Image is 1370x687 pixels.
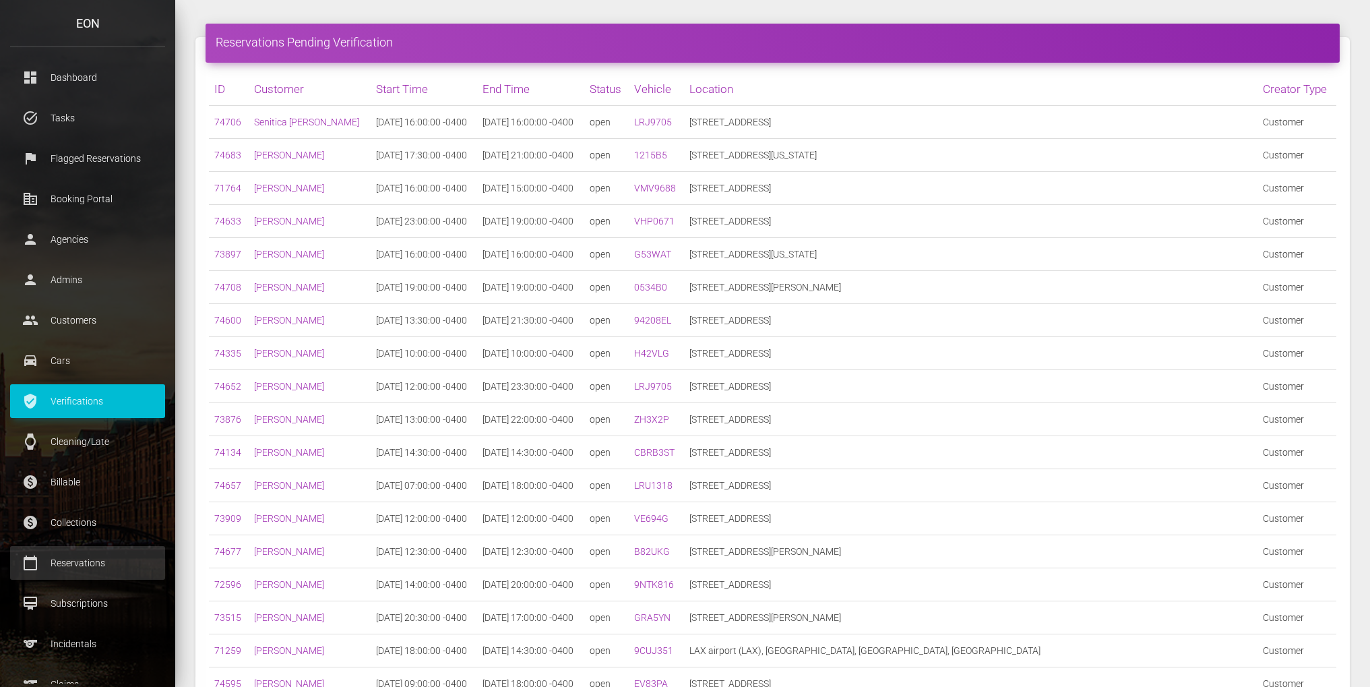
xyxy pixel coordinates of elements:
[371,568,478,601] td: [DATE] 14:00:00 -0400
[10,465,165,499] a: paid Billable
[20,634,155,654] p: Incidentals
[254,282,324,293] a: [PERSON_NAME]
[684,601,1257,634] td: [STREET_ADDRESS][PERSON_NAME]
[1257,304,1336,337] td: Customer
[371,106,478,139] td: [DATE] 16:00:00 -0400
[634,117,672,127] a: LRJ9705
[214,249,241,260] a: 73897
[214,315,241,326] a: 74600
[20,67,155,88] p: Dashboard
[584,634,629,667] td: open
[1257,568,1336,601] td: Customer
[584,139,629,172] td: open
[20,472,155,492] p: Billable
[634,645,673,656] a: 9CUJ351
[10,61,165,94] a: dashboard Dashboard
[371,73,478,106] th: Start Time
[10,587,165,620] a: card_membership Subscriptions
[477,139,584,172] td: [DATE] 21:00:00 -0400
[1257,370,1336,403] td: Customer
[214,645,241,656] a: 71259
[371,238,478,271] td: [DATE] 16:00:00 -0400
[254,579,324,590] a: [PERSON_NAME]
[584,370,629,403] td: open
[684,106,1257,139] td: [STREET_ADDRESS]
[634,612,671,623] a: GRA5YN
[684,403,1257,436] td: [STREET_ADDRESS]
[10,344,165,378] a: drive_eta Cars
[20,553,155,573] p: Reservations
[634,183,676,193] a: VMV9688
[214,612,241,623] a: 73515
[20,593,155,614] p: Subscriptions
[371,271,478,304] td: [DATE] 19:00:00 -0400
[1257,337,1336,370] td: Customer
[20,310,155,330] p: Customers
[477,172,584,205] td: [DATE] 15:00:00 -0400
[1257,601,1336,634] td: Customer
[684,535,1257,568] td: [STREET_ADDRESS][PERSON_NAME]
[584,436,629,469] td: open
[10,627,165,661] a: sports Incidentals
[477,304,584,337] td: [DATE] 21:30:00 -0400
[684,73,1257,106] th: Location
[629,73,684,106] th: Vehicle
[20,351,155,371] p: Cars
[477,106,584,139] td: [DATE] 16:00:00 -0400
[584,73,629,106] th: Status
[371,370,478,403] td: [DATE] 12:00:00 -0400
[254,381,324,392] a: [PERSON_NAME]
[477,205,584,238] td: [DATE] 19:00:00 -0400
[10,303,165,337] a: people Customers
[214,381,241,392] a: 74652
[254,645,324,656] a: [PERSON_NAME]
[1257,205,1336,238] td: Customer
[214,414,241,425] a: 73876
[684,502,1257,535] td: [STREET_ADDRESS]
[20,391,155,411] p: Verifications
[20,189,155,209] p: Booking Portal
[634,348,669,359] a: H42VLG
[684,238,1257,271] td: [STREET_ADDRESS][US_STATE]
[254,216,324,227] a: [PERSON_NAME]
[684,469,1257,502] td: [STREET_ADDRESS]
[634,381,672,392] a: LRJ9705
[1257,436,1336,469] td: Customer
[477,634,584,667] td: [DATE] 14:30:00 -0400
[254,513,324,524] a: [PERSON_NAME]
[477,502,584,535] td: [DATE] 12:00:00 -0400
[254,348,324,359] a: [PERSON_NAME]
[20,512,155,533] p: Collections
[634,447,675,458] a: CBRB3ST
[477,568,584,601] td: [DATE] 20:00:00 -0400
[371,205,478,238] td: [DATE] 23:00:00 -0400
[10,142,165,175] a: flag Flagged Reservations
[584,106,629,139] td: open
[254,183,324,193] a: [PERSON_NAME]
[634,579,674,590] a: 9NTK816
[584,601,629,634] td: open
[584,535,629,568] td: open
[214,447,241,458] a: 74134
[214,546,241,557] a: 74677
[371,469,478,502] td: [DATE] 07:00:00 -0400
[214,150,241,160] a: 74683
[214,216,241,227] a: 74633
[254,546,324,557] a: [PERSON_NAME]
[584,205,629,238] td: open
[634,480,673,491] a: LRU1318
[254,117,359,127] a: Senitica [PERSON_NAME]
[634,150,667,160] a: 1215B5
[20,431,155,452] p: Cleaning/Late
[371,535,478,568] td: [DATE] 12:30:00 -0400
[10,506,165,539] a: paid Collections
[584,238,629,271] td: open
[584,271,629,304] td: open
[477,535,584,568] td: [DATE] 12:30:00 -0400
[209,73,249,106] th: ID
[254,447,324,458] a: [PERSON_NAME]
[10,425,165,458] a: watch Cleaning/Late
[10,101,165,135] a: task_alt Tasks
[371,304,478,337] td: [DATE] 13:30:00 -0400
[254,480,324,491] a: [PERSON_NAME]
